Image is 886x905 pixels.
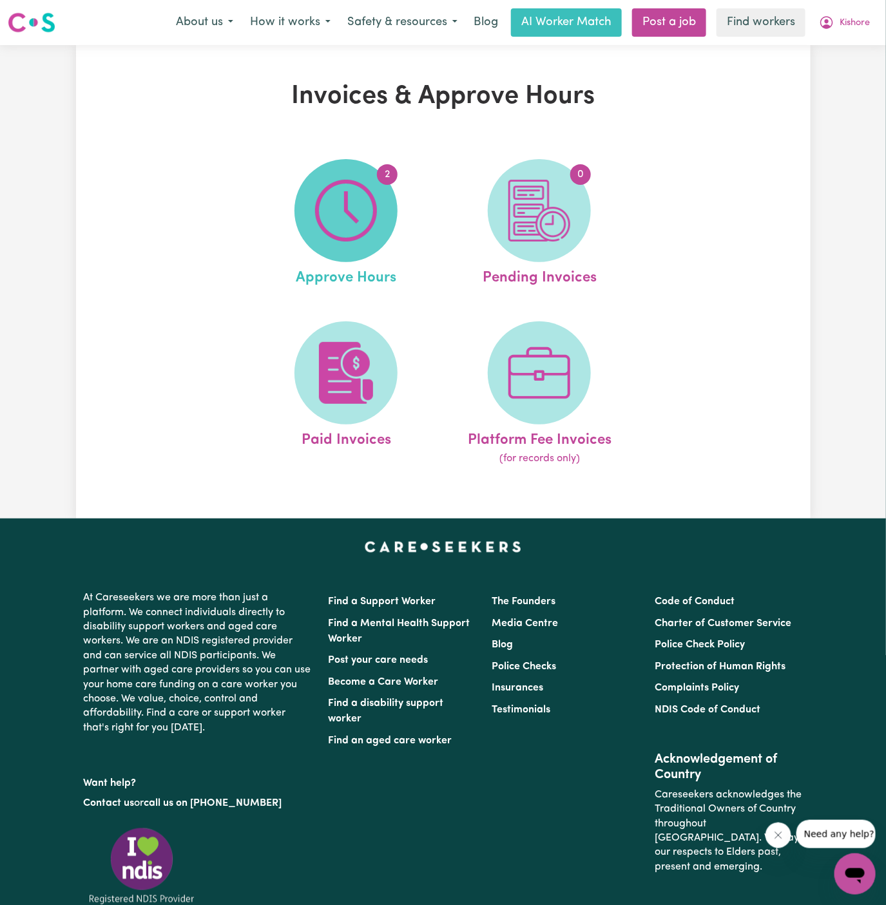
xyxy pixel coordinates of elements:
button: My Account [811,9,878,36]
a: The Founders [492,596,555,607]
span: Kishore [840,16,870,30]
a: AI Worker Match [511,8,622,37]
a: Find an aged care worker [329,736,452,746]
a: Find a disability support worker [329,698,444,724]
a: call us on [PHONE_NUMBER] [144,798,282,808]
a: NDIS Code of Conduct [655,705,760,715]
a: Police Check Policy [655,640,745,650]
a: Careseekers home page [365,542,521,552]
a: Become a Care Worker [329,677,439,687]
a: Contact us [84,798,135,808]
p: At Careseekers we are more than just a platform. We connect individuals directly to disability su... [84,586,313,740]
span: (for records only) [499,451,580,466]
p: Want help? [84,771,313,790]
span: Platform Fee Invoices [468,424,612,452]
span: 2 [377,164,398,185]
button: About us [168,9,242,36]
a: Post your care needs [329,655,429,665]
a: Blog [466,8,506,37]
button: Safety & resources [339,9,466,36]
a: Police Checks [492,662,556,672]
a: Paid Invoices [253,321,439,467]
button: How it works [242,9,339,36]
a: Find workers [717,8,805,37]
p: or [84,791,313,815]
a: Media Centre [492,618,558,629]
a: Post a job [632,8,706,37]
a: Pending Invoices [447,159,632,289]
iframe: Message from company [796,820,876,848]
span: Approve Hours [296,262,396,289]
a: Find a Mental Health Support Worker [329,618,470,644]
a: Platform Fee Invoices(for records only) [447,321,632,467]
a: Find a Support Worker [329,596,436,607]
a: Protection of Human Rights [655,662,785,672]
a: Insurances [492,683,543,693]
a: Testimonials [492,705,550,715]
a: Charter of Customer Service [655,618,791,629]
span: Paid Invoices [302,424,391,452]
span: 0 [570,164,591,185]
a: Code of Conduct [655,596,735,607]
a: Careseekers logo [8,8,55,37]
iframe: Close message [766,823,791,848]
a: Approve Hours [253,159,439,289]
p: Careseekers acknowledges the Traditional Owners of Country throughout [GEOGRAPHIC_DATA]. We pay o... [655,783,802,879]
h1: Invoices & Approve Hours [206,81,680,112]
a: Blog [492,640,513,650]
span: Pending Invoices [483,262,597,289]
iframe: Button to launch messaging window [834,853,876,895]
a: Complaints Policy [655,683,739,693]
img: Careseekers logo [8,11,55,34]
h2: Acknowledgement of Country [655,752,802,783]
